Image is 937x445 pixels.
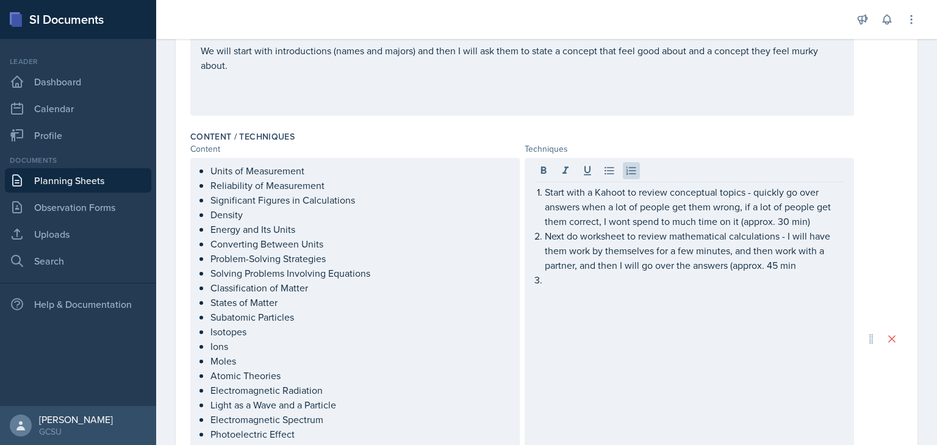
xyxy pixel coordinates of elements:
[210,280,509,295] p: Classification of Matter
[5,96,151,121] a: Calendar
[210,412,509,427] p: Electromagnetic Spectrum
[210,266,509,280] p: Solving Problems Involving Equations
[210,207,509,222] p: Density
[525,143,854,155] div: Techniques
[210,354,509,368] p: Moles
[190,130,295,143] label: Content / Techniques
[5,123,151,148] a: Profile
[5,292,151,316] div: Help & Documentation
[210,368,509,383] p: Atomic Theories
[210,237,509,251] p: Converting Between Units
[210,222,509,237] p: Energy and Its Units
[5,222,151,246] a: Uploads
[210,178,509,193] p: Reliability of Measurement
[210,397,509,412] p: Light as a Wave and a Particle
[5,195,151,219] a: Observation Forms
[5,168,151,193] a: Planning Sheets
[210,383,509,397] p: Electromagnetic Radiation
[5,56,151,67] div: Leader
[210,193,509,207] p: Significant Figures in Calculations
[210,324,509,339] p: Isotopes
[5,249,151,273] a: Search
[545,229,844,272] p: Next do worksheet to review mathematical calculations - I will have them work by themselves for a...
[210,310,509,324] p: Subatomic Particles
[210,163,509,178] p: Units of Measurement
[210,339,509,354] p: Ions
[201,43,844,73] p: We will start with introductions (names and majors) and then I will ask them to state a concept t...
[210,295,509,310] p: States of Matter
[210,251,509,266] p: Problem-Solving Strategies
[5,69,151,94] a: Dashboard
[210,427,509,441] p: Photoelectric Effect
[190,143,520,155] div: Content
[39,425,113,438] div: GCSU
[39,413,113,425] div: [PERSON_NAME]
[545,185,844,229] p: Start with a Kahoot to review conceptual topics - quickly go over answers when a lot of people ge...
[5,155,151,166] div: Documents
